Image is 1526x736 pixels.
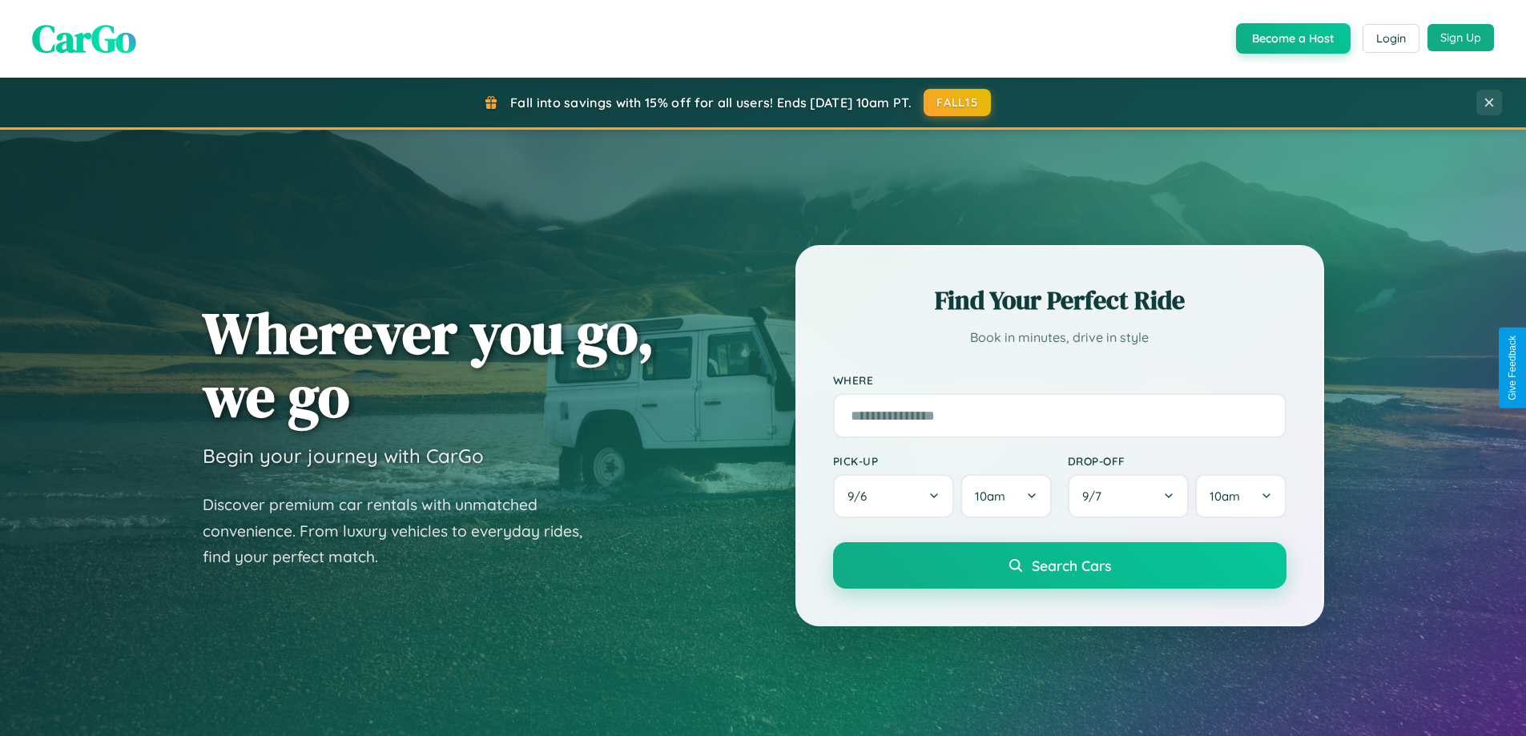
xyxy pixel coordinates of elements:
span: 10am [975,489,1005,504]
button: 10am [960,474,1051,518]
button: Login [1363,24,1419,53]
button: Become a Host [1236,23,1351,54]
span: CarGo [32,12,136,65]
div: Give Feedback [1507,336,1518,400]
span: 9 / 7 [1082,489,1109,504]
h3: Begin your journey with CarGo [203,444,484,468]
p: Discover premium car rentals with unmatched convenience. From luxury vehicles to everyday rides, ... [203,492,603,570]
label: Where [833,373,1286,387]
button: 9/6 [833,474,955,518]
label: Pick-up [833,454,1052,468]
label: Drop-off [1068,454,1286,468]
button: 9/7 [1068,474,1190,518]
p: Book in minutes, drive in style [833,326,1286,349]
button: Search Cars [833,542,1286,589]
h2: Find Your Perfect Ride [833,283,1286,318]
button: FALL15 [924,89,991,116]
span: Search Cars [1032,557,1111,574]
span: Fall into savings with 15% off for all users! Ends [DATE] 10am PT. [510,95,912,111]
span: 9 / 6 [848,489,875,504]
button: 10am [1195,474,1286,518]
button: Sign Up [1427,24,1494,51]
span: 10am [1210,489,1240,504]
h1: Wherever you go, we go [203,301,654,428]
